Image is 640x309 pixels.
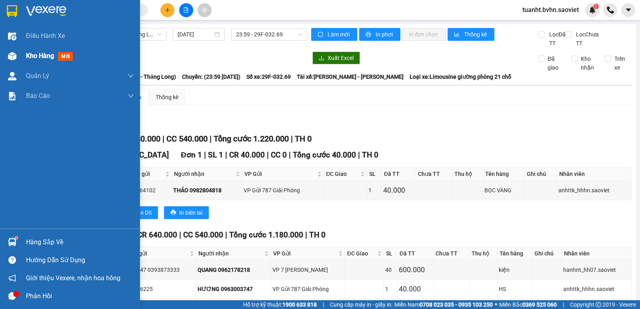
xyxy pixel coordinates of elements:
[532,247,562,260] th: Ghi chú
[311,28,357,41] button: syncLàm mới
[402,28,446,41] button: In đơn chọn
[376,30,394,39] span: In phơi
[271,260,345,279] td: VP 7 Phạm Văn Đồng
[625,6,632,14] span: caret-down
[26,273,120,283] span: Giới thiệu Vexere, nhận hoa hồng
[596,302,601,307] span: copyright
[563,265,630,274] div: hanhnt_hh07.saoviet
[225,150,227,159] span: |
[312,52,360,64] button: downloadXuất Excel
[128,93,134,99] span: down
[8,92,16,100] img: solution-icon
[26,290,134,302] div: Phản hồi
[179,230,181,239] span: |
[573,30,605,48] span: Lọc Chưa TT
[244,186,322,195] div: VP Gửi 787 Giải Phóng
[271,150,287,159] span: CC 0
[398,247,434,260] th: Đã TT
[121,265,195,274] div: thanh 247 0393873333
[359,28,400,41] button: printerIn phơi
[198,3,212,17] button: aim
[385,285,396,293] div: 1
[499,265,531,274] div: kiện
[420,301,493,308] strong: 0708 023 035 - 0935 103 250
[229,150,265,159] span: CR 40.000
[139,208,152,217] span: In DS
[399,264,432,275] div: 600.000
[26,52,54,60] span: Kho hàng
[563,285,630,293] div: anhttk_hhhn.saoviet
[137,230,177,239] span: CR 640.000
[323,300,324,309] span: |
[499,285,531,293] div: HS
[8,238,16,246] img: warehouse-icon
[483,167,524,181] th: Tên hàng
[544,54,565,72] span: Đã giao
[124,206,158,219] button: printerIn DS
[563,300,564,309] span: |
[394,300,493,309] span: Miền Nam
[272,265,344,274] div: VP 7 [PERSON_NAME]
[328,54,354,62] span: Xuất Excel
[319,55,324,62] span: download
[383,185,414,196] div: 40.000
[366,32,372,38] span: printer
[15,237,18,239] sup: 1
[326,169,359,178] span: ĐC Giao
[210,134,212,144] span: |
[229,230,303,239] span: Tổng cước 1.180.000
[26,91,50,101] span: Báo cáo
[611,54,632,72] span: Trên xe
[305,230,307,239] span: |
[594,4,597,9] span: 1
[291,134,293,144] span: |
[434,247,470,260] th: Chưa TT
[26,236,134,248] div: Hàng sắp về
[498,247,532,260] th: Tên hàng
[362,150,378,159] span: TH 0
[32,74,176,80] b: Tuyến: [GEOGRAPHIC_DATA] - Sapa (Cabin - Thăng Long)
[522,301,557,308] strong: 0369 525 060
[525,167,557,181] th: Ghi chú
[358,150,360,159] span: |
[367,167,382,181] th: SL
[8,72,16,80] img: warehouse-icon
[204,150,206,159] span: |
[297,72,404,81] span: Tài xế: [PERSON_NAME] - [PERSON_NAME]
[8,32,16,40] img: warehouse-icon
[179,208,202,217] span: In biên lai
[589,6,596,14] img: icon-new-feature
[452,167,483,181] th: Thu hộ
[243,300,317,309] span: Hỗ trợ kỹ thuật:
[607,6,614,14] img: phone-icon
[156,93,178,102] div: Thống kê
[289,150,291,159] span: |
[384,247,398,260] th: SL
[293,150,356,159] span: Tổng cước 40.000
[368,186,380,195] div: 1
[236,28,302,40] span: 23:59 - 29F-032.69
[410,72,511,81] span: Loại xe: Limousine giường phòng 21 chỗ
[124,169,164,178] span: Người gửi
[183,7,189,13] span: file-add
[382,167,416,181] th: Đã TT
[181,150,202,159] span: Đơn 1
[557,167,632,181] th: Nhân viên
[26,254,134,266] div: Hướng dẫn sử dụng
[309,230,326,239] span: TH 0
[128,73,134,79] span: down
[173,186,241,195] div: THẢO 0982804818
[122,249,188,258] span: Người gửi
[318,32,324,38] span: sync
[267,150,269,159] span: |
[347,249,376,258] span: ĐC Giao
[174,169,234,178] span: Người nhận
[124,186,170,195] div: 0869064102
[558,186,630,195] div: anhttk_hhhn.saoviet
[58,52,73,61] span: mới
[214,134,289,144] span: Tổng cước 1.220.000
[121,285,195,293] div: 0961806225
[8,52,16,60] img: warehouse-icon
[26,71,49,81] span: Quản Lý
[162,134,164,144] span: |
